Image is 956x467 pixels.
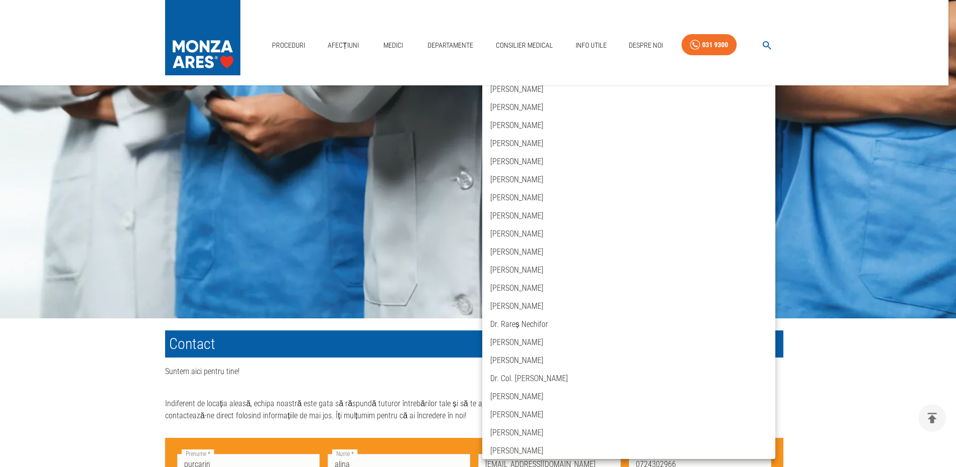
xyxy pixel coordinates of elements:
li: [PERSON_NAME] [482,442,775,460]
div: 031 9300 [702,39,728,51]
a: Medici [377,35,409,56]
li: [PERSON_NAME] [482,207,775,225]
li: [PERSON_NAME] [482,261,775,279]
li: Dr. Col. [PERSON_NAME] [482,370,775,388]
li: [PERSON_NAME] [482,333,775,352]
li: [PERSON_NAME] [482,243,775,261]
li: [PERSON_NAME] [482,116,775,135]
a: Info Utile [572,35,611,56]
a: Consilier Medical [492,35,557,56]
li: [PERSON_NAME] [482,388,775,406]
li: [PERSON_NAME] [482,406,775,424]
li: [PERSON_NAME] [482,98,775,116]
li: [PERSON_NAME] [482,297,775,315]
a: Departamente [424,35,477,56]
li: [PERSON_NAME] [482,189,775,207]
li: [PERSON_NAME] [482,279,775,297]
li: [PERSON_NAME] [482,171,775,189]
li: [PERSON_NAME] [482,153,775,171]
li: [PERSON_NAME] [482,135,775,153]
li: [PERSON_NAME] [482,424,775,442]
li: [PERSON_NAME] [482,225,775,243]
a: Proceduri [268,35,309,56]
li: [PERSON_NAME] [482,352,775,370]
button: delete [918,404,946,432]
li: Dr. Rareș Nechifor [482,315,775,333]
a: Despre Noi [625,35,667,56]
a: Afecțiuni [324,35,363,56]
li: [PERSON_NAME] [482,80,775,98]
